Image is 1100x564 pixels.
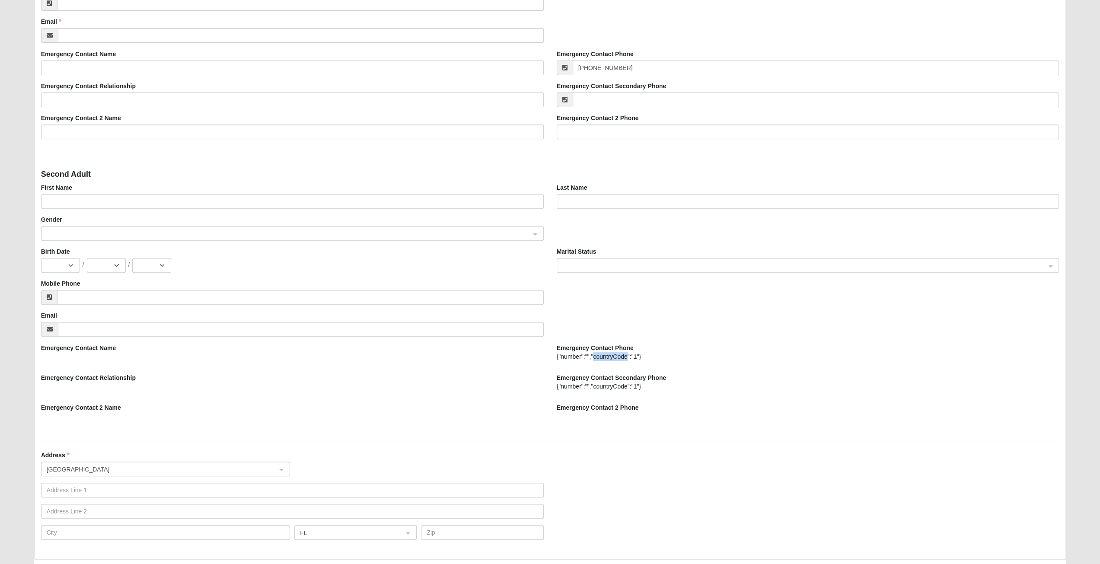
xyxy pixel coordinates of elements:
label: Emergency Contact 2 Phone [557,403,639,412]
span: / [83,260,84,269]
span: / [128,260,130,269]
label: Emergency Contact 2 Name [41,114,121,122]
label: First Name [41,183,72,192]
div: {"number":"","countryCode":"1"} [557,382,1059,391]
label: Email [41,17,61,26]
input: Zip [421,525,543,540]
span: FL [300,528,395,538]
label: Emergency Contact Secondary Phone [557,373,666,382]
div: {"number":"","countryCode":"1"} [557,352,1059,361]
label: Mobile Phone [41,279,80,288]
label: Birth Date [41,247,70,256]
label: Emergency Contact Name [41,50,116,58]
h4: Second Adult [41,170,1059,179]
label: Email [41,311,57,320]
span: United States [47,465,269,474]
input: City [41,525,290,540]
input: Address Line 1 [41,483,544,497]
label: Emergency Contact Secondary Phone [557,82,666,90]
label: Emergency Contact Phone [557,344,634,352]
label: Address [41,451,70,459]
label: Emergency Contact Relationship [41,82,136,90]
label: Emergency Contact Relationship [41,373,136,382]
label: Emergency Contact Phone [557,50,634,58]
label: Marital Status [557,247,596,256]
label: Gender [41,215,62,224]
label: Emergency Contact 2 Phone [557,114,639,122]
input: Address Line 2 [41,504,544,519]
label: Emergency Contact Name [41,344,116,352]
label: Emergency Contact 2 Name [41,403,121,412]
label: Last Name [557,183,587,192]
